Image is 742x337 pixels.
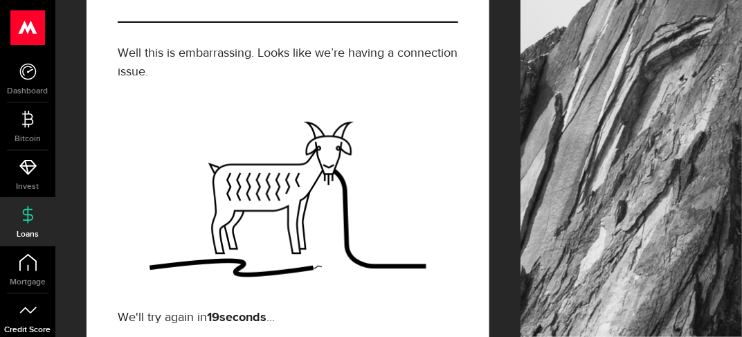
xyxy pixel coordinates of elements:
p: Well this is embarrassing. Looks like we’re having a connection issue. [118,44,458,82]
button: Open LiveChat chat widget [11,6,53,47]
div: We'll try again in ... [118,287,458,327]
img: connectionissue_goat.png [150,101,426,287]
span: 19 [207,311,219,324]
strong: seconds [207,311,266,324]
